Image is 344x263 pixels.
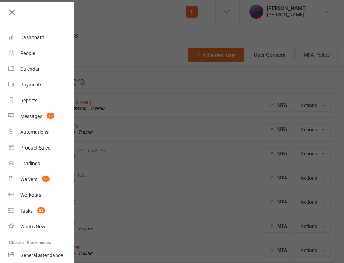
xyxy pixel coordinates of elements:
[8,140,74,156] a: Product Sales
[8,124,74,140] a: Automations
[20,98,37,103] div: Reports
[20,192,41,198] div: Workouts
[8,61,74,77] a: Calendar
[8,77,74,93] a: Payments
[8,203,74,219] a: Tasks 23
[8,93,74,109] a: Reports
[8,172,74,187] a: Waivers 19
[47,113,54,119] span: 10
[8,219,74,235] a: What's New
[20,161,40,166] div: Gradings
[20,177,37,182] div: Waivers
[20,208,33,214] div: Tasks
[20,50,35,56] div: People
[42,176,50,182] span: 19
[8,156,74,172] a: Gradings
[20,129,49,135] div: Automations
[20,252,63,258] div: General attendance
[20,145,50,151] div: Product Sales
[8,187,74,203] a: Workouts
[8,46,74,61] a: People
[20,35,44,40] div: Dashboard
[8,30,74,46] a: Dashboard
[20,82,42,88] div: Payments
[20,66,40,72] div: Calendar
[8,109,74,124] a: Messages 10
[20,224,45,229] div: What's New
[37,207,45,213] span: 23
[20,113,42,119] div: Messages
